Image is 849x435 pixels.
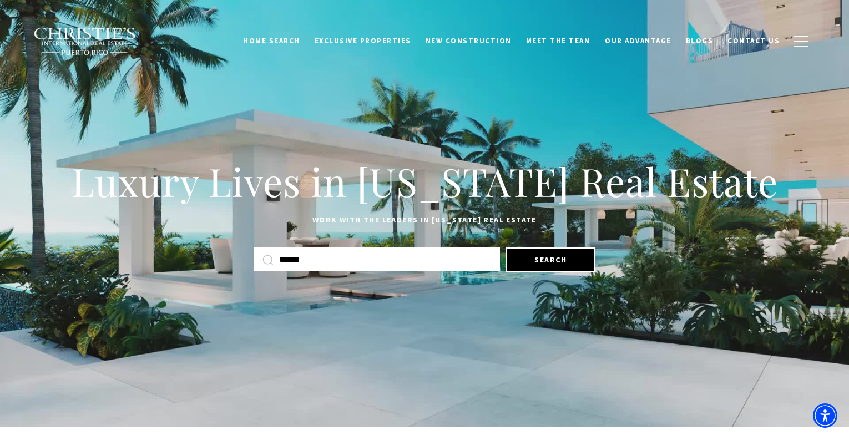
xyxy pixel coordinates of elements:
a: Blogs [679,31,721,52]
a: Exclusive Properties [307,31,418,52]
span: Exclusive Properties [315,36,411,45]
a: New Construction [418,31,519,52]
h1: Luxury Lives in [US_STATE] Real Estate [64,157,785,206]
span: New Construction [426,36,512,45]
a: Our Advantage [598,31,679,52]
a: Meet the Team [519,31,598,52]
img: Christie's International Real Estate black text logo [33,27,137,56]
a: Home Search [236,31,307,52]
span: Blogs [686,36,714,45]
button: Search [506,247,595,272]
span: Our Advantage [605,36,671,45]
span: Contact Us [727,36,780,45]
p: Work with the leaders in [US_STATE] Real Estate [64,214,785,227]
